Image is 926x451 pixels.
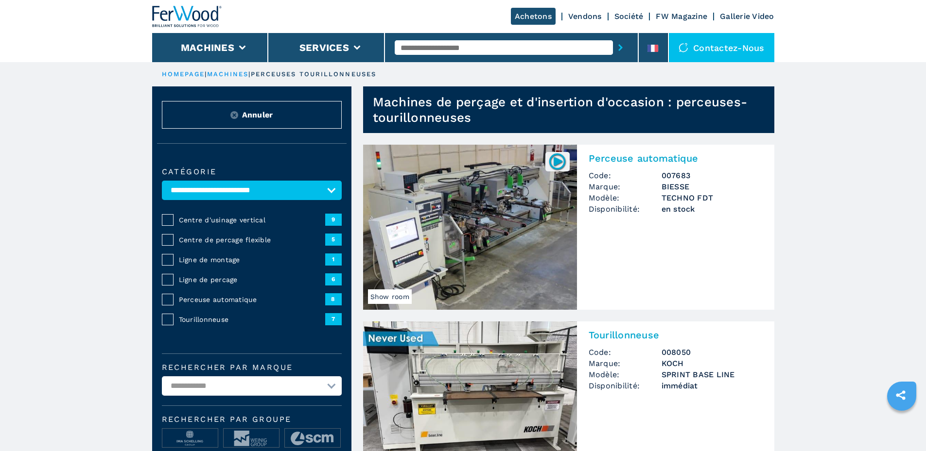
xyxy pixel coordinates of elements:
span: | [205,70,207,78]
span: Disponibilité: [589,380,662,391]
h3: 008050 [662,347,763,358]
h3: KOCH [662,358,763,369]
span: 6 [325,273,342,285]
button: Machines [181,42,234,53]
span: Disponibilité: [589,203,662,215]
a: Perceuse automatique BIESSE TECHNO FDTShow room007683Perceuse automatiqueCode:007683Marque:BIESSE... [363,145,774,310]
button: Services [299,42,349,53]
span: 8 [325,293,342,305]
span: Rechercher par groupe [162,416,342,423]
img: image [162,429,218,448]
a: sharethis [889,383,913,407]
span: Show room [368,289,412,304]
a: Gallerie Video [720,12,774,21]
img: Perceuse automatique BIESSE TECHNO FDT [363,145,577,310]
img: image [285,429,340,448]
a: FW Magazine [656,12,707,21]
h3: 007683 [662,170,763,181]
h3: BIESSE [662,181,763,192]
a: HOMEPAGE [162,70,205,78]
span: 1 [325,253,342,265]
img: image [224,429,279,448]
span: Modèle: [589,192,662,203]
span: Annuler [242,109,273,120]
img: Reset [230,111,238,119]
span: 7 [325,313,342,325]
h2: Perceuse automatique [589,152,763,164]
span: Marque: [589,358,662,369]
span: Ligne de montage [179,255,325,265]
a: Achetons [511,8,556,25]
span: Centre de percage flexible [179,235,325,245]
h1: Machines de perçage et d'insertion d'occasion : perceuses-tourillonneuses [373,94,774,125]
h2: Tourillonneuse [589,329,763,341]
label: catégorie [162,168,342,176]
span: Tourillonneuse [179,315,325,324]
span: immédiat [662,380,763,391]
label: Rechercher par marque [162,364,342,371]
span: Code: [589,170,662,181]
span: Code: [589,347,662,358]
span: Perceuse automatique [179,295,325,304]
span: en stock [662,203,763,215]
span: Modèle: [589,369,662,380]
span: | [248,70,250,78]
button: submit-button [613,36,628,59]
h3: TECHNO FDT [662,192,763,203]
span: Marque: [589,181,662,192]
img: 007683 [548,152,567,171]
a: Société [614,12,644,21]
a: machines [207,70,249,78]
p: perceuses tourillonneuses [251,70,377,79]
span: Centre d'usinage vertical [179,215,325,225]
span: 5 [325,234,342,245]
h3: SPRINT BASE LINE [662,369,763,380]
img: Contactez-nous [679,43,688,52]
span: 9 [325,214,342,225]
span: Ligne de percage [179,275,325,284]
img: Ferwood [152,6,222,27]
a: Vendons [568,12,602,21]
div: Contactez-nous [669,33,774,62]
button: ResetAnnuler [162,101,342,129]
